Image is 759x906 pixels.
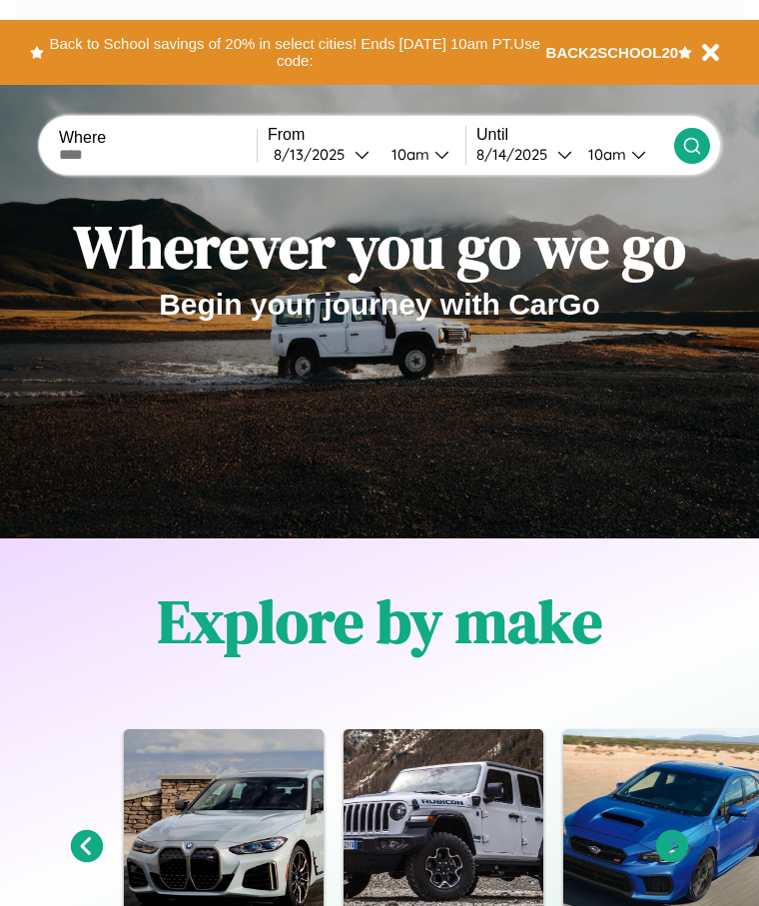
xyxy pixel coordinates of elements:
div: 8 / 14 / 2025 [476,145,557,164]
button: Back to School savings of 20% in select cities! Ends [DATE] 10am PT.Use code: [44,30,546,75]
b: BACK2SCHOOL20 [546,44,679,61]
label: Until [476,126,674,144]
div: 8 / 13 / 2025 [274,145,355,164]
button: 8/13/2025 [268,144,376,165]
h1: Explore by make [158,580,602,662]
label: Where [59,129,257,147]
button: 10am [376,144,465,165]
div: 10am [381,145,434,164]
button: 10am [572,144,674,165]
div: 10am [578,145,631,164]
label: From [268,126,465,144]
